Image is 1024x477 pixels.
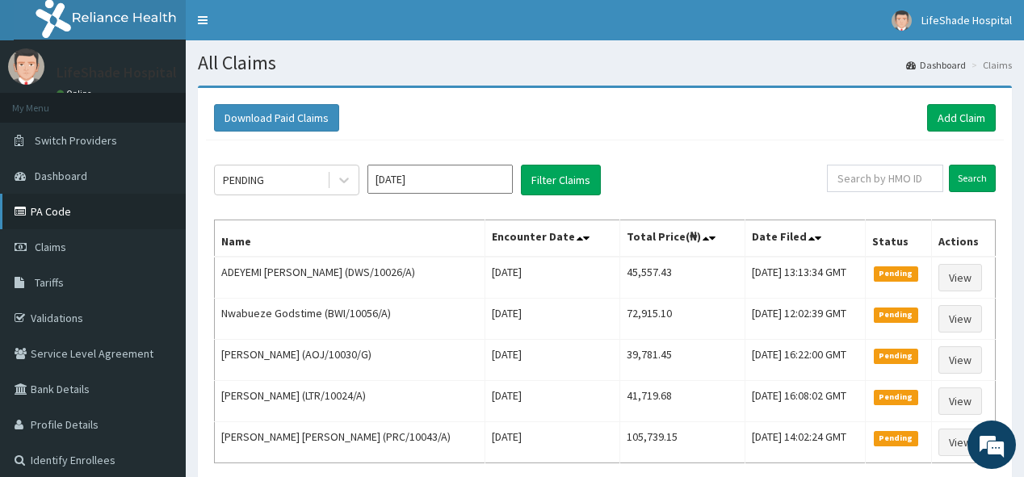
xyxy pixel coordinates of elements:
[57,65,177,80] p: LifeShade Hospital
[745,257,865,299] td: [DATE] 13:13:34 GMT
[265,8,304,47] div: Minimize live chat window
[215,299,485,340] td: Nwabueze Godstime (BWI/10056/A)
[485,257,620,299] td: [DATE]
[8,311,308,367] textarea: Type your message and hit 'Enter'
[938,305,982,333] a: View
[938,346,982,374] a: View
[874,431,918,446] span: Pending
[223,172,264,188] div: PENDING
[215,220,485,257] th: Name
[620,220,745,257] th: Total Price(₦)
[827,165,943,192] input: Search by HMO ID
[35,275,64,290] span: Tariffs
[215,422,485,463] td: [PERSON_NAME] [PERSON_NAME] (PRC/10043/A)
[84,90,271,111] div: Chat with us now
[620,257,745,299] td: 45,557.43
[485,422,620,463] td: [DATE]
[927,104,996,132] a: Add Claim
[745,381,865,422] td: [DATE] 16:08:02 GMT
[949,165,996,192] input: Search
[94,138,223,301] span: We're online!
[620,299,745,340] td: 72,915.10
[367,165,513,194] input: Select Month and Year
[874,308,918,322] span: Pending
[620,381,745,422] td: 41,719.68
[214,104,339,132] button: Download Paid Claims
[874,349,918,363] span: Pending
[215,257,485,299] td: ADEYEMI [PERSON_NAME] (DWS/10026/A)
[874,390,918,404] span: Pending
[620,422,745,463] td: 105,739.15
[892,10,912,31] img: User Image
[865,220,931,257] th: Status
[938,264,982,291] a: View
[57,88,95,99] a: Online
[931,220,995,257] th: Actions
[745,220,865,257] th: Date Filed
[35,169,87,183] span: Dashboard
[485,340,620,381] td: [DATE]
[745,422,865,463] td: [DATE] 14:02:24 GMT
[906,58,966,72] a: Dashboard
[921,13,1012,27] span: LifeShade Hospital
[485,381,620,422] td: [DATE]
[967,58,1012,72] li: Claims
[30,81,65,121] img: d_794563401_company_1708531726252_794563401
[485,220,620,257] th: Encounter Date
[215,340,485,381] td: [PERSON_NAME] (AOJ/10030/G)
[938,429,982,456] a: View
[485,299,620,340] td: [DATE]
[35,133,117,148] span: Switch Providers
[938,387,982,415] a: View
[215,381,485,422] td: [PERSON_NAME] (LTR/10024/A)
[521,165,601,195] button: Filter Claims
[620,340,745,381] td: 39,781.45
[874,266,918,281] span: Pending
[745,299,865,340] td: [DATE] 12:02:39 GMT
[745,340,865,381] td: [DATE] 16:22:00 GMT
[198,52,1012,73] h1: All Claims
[35,240,66,254] span: Claims
[8,48,44,85] img: User Image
